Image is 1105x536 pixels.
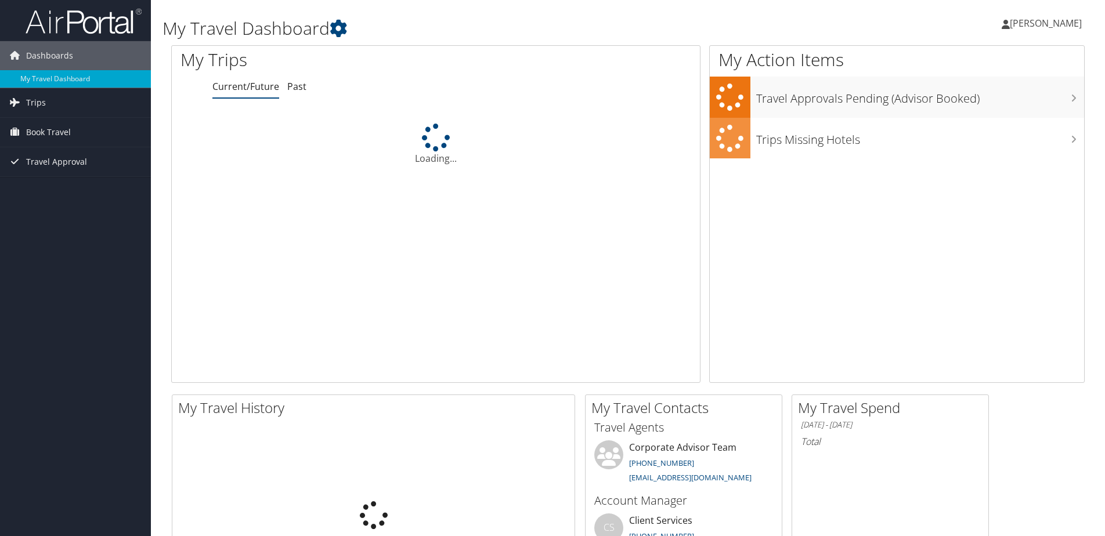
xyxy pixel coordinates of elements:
[212,80,279,93] a: Current/Future
[180,48,471,72] h1: My Trips
[591,398,782,418] h2: My Travel Contacts
[798,398,988,418] h2: My Travel Spend
[26,118,71,147] span: Book Travel
[287,80,306,93] a: Past
[162,16,783,41] h1: My Travel Dashboard
[710,118,1084,159] a: Trips Missing Hotels
[756,85,1084,107] h3: Travel Approvals Pending (Advisor Booked)
[588,440,779,488] li: Corporate Advisor Team
[26,147,87,176] span: Travel Approval
[26,41,73,70] span: Dashboards
[756,126,1084,148] h3: Trips Missing Hotels
[172,124,700,165] div: Loading...
[629,458,694,468] a: [PHONE_NUMBER]
[801,435,980,448] h6: Total
[1010,17,1082,30] span: [PERSON_NAME]
[178,398,575,418] h2: My Travel History
[26,8,142,35] img: airportal-logo.png
[801,419,980,430] h6: [DATE] - [DATE]
[26,88,46,117] span: Trips
[629,472,752,483] a: [EMAIL_ADDRESS][DOMAIN_NAME]
[594,492,773,509] h3: Account Manager
[710,48,1084,72] h1: My Action Items
[710,77,1084,118] a: Travel Approvals Pending (Advisor Booked)
[1002,6,1093,41] a: [PERSON_NAME]
[594,419,773,436] h3: Travel Agents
